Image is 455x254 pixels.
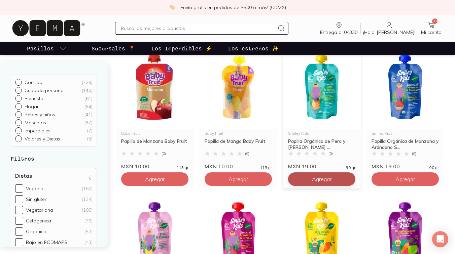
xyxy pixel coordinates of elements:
p: Cuidado personal [25,87,65,93]
p: Bienestar [25,95,45,101]
p: Mascotas [25,120,46,126]
div: (76) [84,218,93,224]
span: 90 gr [346,166,355,170]
div: Vegana [26,185,43,192]
span: Agregar [312,176,331,182]
div: ( 41 ) [84,112,93,118]
button: Agregar [121,172,188,186]
p: Pasillos [27,44,54,52]
div: Smiley Kids [372,131,439,135]
div: Sin gluten [26,196,47,202]
div: (162) [82,185,93,192]
div: Bajo en FODMAPS [26,239,67,245]
a: pasillo-todos-link [26,42,69,55]
div: Vegetariana [26,207,53,213]
div: ( 61 ) [84,95,93,101]
span: ( 0 ) [328,152,333,156]
p: Bebés y niños [25,112,55,118]
a: Entrega a: 04330 [317,21,360,35]
a: Papilla Orgánica de Manzana y Arándano Smiley KidsSmiley KidsPapilla Orgánica de Manzana y Aránda... [366,46,444,170]
span: Entrega a: 04330 [320,29,357,35]
span: MXN 19.00 [288,163,316,170]
span: MXN 10.00 [121,163,149,170]
div: Open Intercom Messenger [432,231,448,247]
span: MXN 10.00 [205,163,233,170]
span: Agregar [145,176,165,182]
a: baby fruit papilla manzanaBaby FruitPapilla de Manzana Baby Fruit(0)MXN 10.00113 gr [116,46,194,170]
span: 113 gr [177,166,188,170]
span: Agregar [229,176,248,182]
div: (43) [84,239,93,245]
span: Agregar [395,176,415,182]
span: MXN 19.00 [372,163,400,170]
button: Agregar [372,172,439,186]
input: Sin gluten(134) [15,195,23,203]
div: Papilla de Mango Baby Fruit [205,138,272,150]
div: ( 5 ) [87,136,93,142]
span: 113 gr [260,166,272,170]
a: Los estrenos ✨ [227,42,280,55]
img: Papilla Orgánica de Manzana y Arándano Smiley Kids [366,46,444,129]
span: Mi carrito [421,29,442,35]
span: ( 0 ) [245,152,249,156]
span: 30 [432,18,438,24]
div: Cetogénica [26,218,51,224]
div: (109) [82,207,93,213]
a: Papilla Orgánica de Pera y Mango Smiley KidsSmiley KidsPapilla Orgánica de Pera y [PERSON_NAME] .... [283,46,361,170]
p: Los Imperdibles ⚡️ [151,44,212,52]
div: Papilla Orgánica de Pera y [PERSON_NAME] ... [288,138,355,150]
div: ( 7 ) [87,128,93,134]
div: Smiley Kids [288,131,355,135]
input: Vegetariana(109) [15,206,23,214]
a: Sucursales 📍 [90,42,137,55]
div: (52) [84,228,93,235]
p: Valores y Dietas [25,136,60,142]
p: Sucursales 📍 [92,44,135,52]
p: Hogar [25,103,39,110]
img: baby fruit papilla manzana [116,46,194,129]
h4: Dietas [15,172,32,179]
input: Orgánica(52) [15,227,23,236]
p: Los estrenos ✨ [228,44,279,52]
img: Papilla de Mango Baby Fruit [199,46,277,129]
img: check [169,4,175,10]
button: Agregar [288,172,355,186]
span: 90 gr [429,166,439,170]
input: Bajo en FODMAPS(43) [15,238,23,246]
div: Papilla Orgánica de Manzana y Arándano S... [372,138,439,150]
input: Cetogénica(76) [15,217,23,225]
strong: Filtros [11,155,34,162]
div: (134) [82,196,93,202]
div: ( 37 ) [84,120,93,126]
p: ¡Envío gratis en pedidos de $500 o más! (CDMX) [179,4,286,11]
img: Papilla Orgánica de Pera y Mango Smiley Kids [283,46,361,129]
span: ( 0 ) [162,152,166,156]
div: Papilla de Manzana Baby Fruit [121,138,188,150]
div: Orgánica [26,228,46,235]
span: ( 0 ) [412,152,416,156]
a: Papilla de Mango Baby FruitBaby FruitPapilla de Mango Baby Fruit(0)MXN 10.00113 gr [199,46,277,170]
div: ( 729 ) [81,79,93,85]
button: Agregar [205,172,272,186]
div: Baby Fruit [205,131,272,135]
div: ( 140 ) [81,87,93,93]
span: ¡Hola, [PERSON_NAME]! [363,29,415,35]
input: Vegana(162) [15,184,23,193]
a: Los Imperdibles ⚡️ [150,42,213,55]
div: Baby Fruit [121,131,188,135]
a: 30Mi carrito [418,21,444,35]
input: Busca los mejores productos [121,24,275,32]
p: Comida [25,79,42,85]
div: ( 54 ) [84,103,93,110]
a: ¡Hola, [PERSON_NAME]! [360,21,418,35]
p: Imperdibles [25,128,50,134]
